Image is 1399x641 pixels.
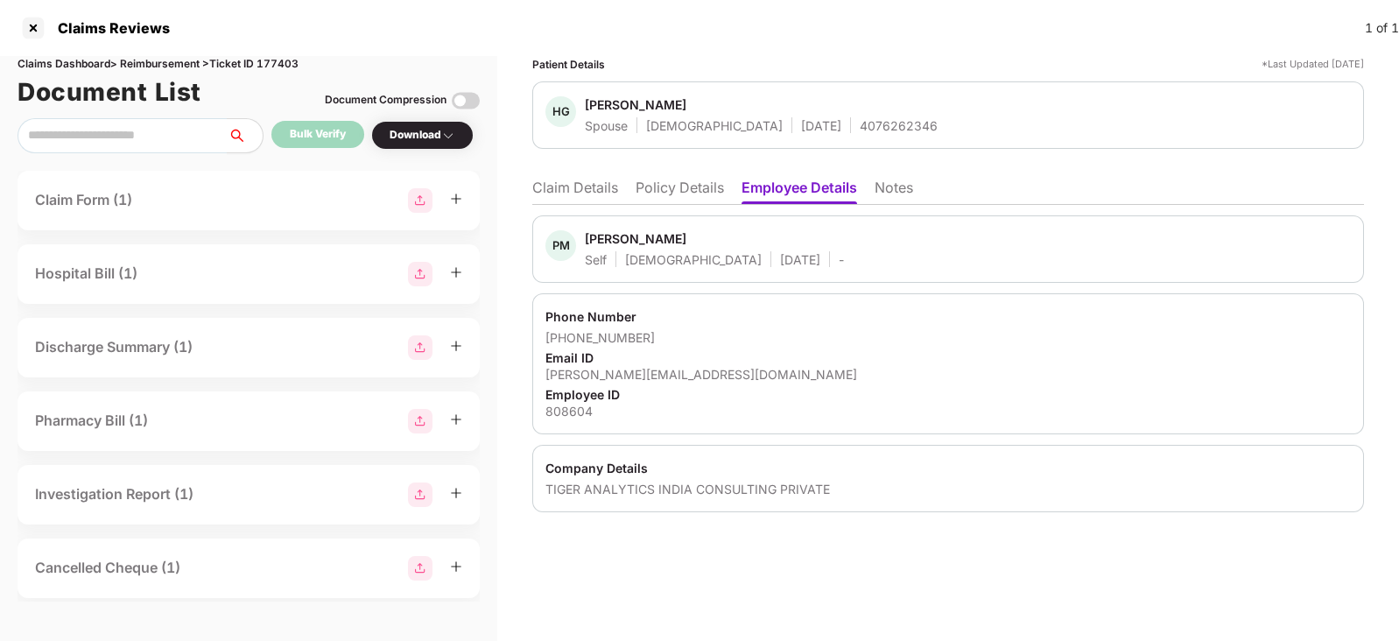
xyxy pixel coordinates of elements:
[408,335,432,360] img: svg+xml;base64,PHN2ZyBpZD0iR3JvdXBfMjg4MTMiIGRhdGEtbmFtZT0iR3JvdXAgMjg4MTMiIHhtbG5zPSJodHRwOi8vd3...
[450,340,462,352] span: plus
[290,126,346,143] div: Bulk Verify
[801,117,841,134] div: [DATE]
[450,413,462,426] span: plus
[839,251,844,268] div: -
[545,329,1351,346] div: [PHONE_NUMBER]
[875,179,913,204] li: Notes
[408,409,432,433] img: svg+xml;base64,PHN2ZyBpZD0iR3JvdXBfMjg4MTMiIGRhdGEtbmFtZT0iR3JvdXAgMjg4MTMiIHhtbG5zPSJodHRwOi8vd3...
[545,386,1351,403] div: Employee ID
[408,556,432,581] img: svg+xml;base64,PHN2ZyBpZD0iR3JvdXBfMjg4MTMiIGRhdGEtbmFtZT0iR3JvdXAgMjg4MTMiIHhtbG5zPSJodHRwOi8vd3...
[545,460,1351,476] div: Company Details
[532,56,605,73] div: Patient Details
[646,117,783,134] div: [DEMOGRAPHIC_DATA]
[441,129,455,143] img: svg+xml;base64,PHN2ZyBpZD0iRHJvcGRvd24tMzJ4MzIiIHhtbG5zPSJodHRwOi8vd3d3LnczLm9yZy8yMDAwL3N2ZyIgd2...
[452,87,480,115] img: svg+xml;base64,PHN2ZyBpZD0iVG9nZ2xlLTMyeDMyIiB4bWxucz0iaHR0cDovL3d3dy53My5vcmcvMjAwMC9zdmciIHdpZH...
[545,366,1351,383] div: [PERSON_NAME][EMAIL_ADDRESS][DOMAIN_NAME]
[325,92,446,109] div: Document Compression
[18,73,201,111] h1: Document List
[860,117,938,134] div: 4076262346
[742,179,857,204] li: Employee Details
[636,179,724,204] li: Policy Details
[532,179,618,204] li: Claim Details
[35,410,148,432] div: Pharmacy Bill (1)
[1262,56,1364,73] div: *Last Updated [DATE]
[545,96,576,127] div: HG
[408,188,432,213] img: svg+xml;base64,PHN2ZyBpZD0iR3JvdXBfMjg4MTMiIGRhdGEtbmFtZT0iR3JvdXAgMjg4MTMiIHhtbG5zPSJodHRwOi8vd3...
[585,230,686,247] div: [PERSON_NAME]
[1365,18,1399,38] div: 1 of 1
[545,308,1351,325] div: Phone Number
[408,262,432,286] img: svg+xml;base64,PHN2ZyBpZD0iR3JvdXBfMjg4MTMiIGRhdGEtbmFtZT0iR3JvdXAgMjg4MTMiIHhtbG5zPSJodHRwOi8vd3...
[545,403,1351,419] div: 808604
[18,56,480,73] div: Claims Dashboard > Reimbursement > Ticket ID 177403
[585,96,686,113] div: [PERSON_NAME]
[780,251,820,268] div: [DATE]
[450,193,462,205] span: plus
[227,129,263,143] span: search
[545,349,1351,366] div: Email ID
[450,560,462,573] span: plus
[390,127,455,144] div: Download
[585,117,628,134] div: Spouse
[35,189,132,211] div: Claim Form (1)
[585,251,607,268] div: Self
[35,263,137,285] div: Hospital Bill (1)
[625,251,762,268] div: [DEMOGRAPHIC_DATA]
[47,19,170,37] div: Claims Reviews
[35,483,193,505] div: Investigation Report (1)
[450,487,462,499] span: plus
[545,481,1351,497] div: TIGER ANALYTICS INDIA CONSULTING PRIVATE
[450,266,462,278] span: plus
[35,336,193,358] div: Discharge Summary (1)
[408,483,432,507] img: svg+xml;base64,PHN2ZyBpZD0iR3JvdXBfMjg4MTMiIGRhdGEtbmFtZT0iR3JvdXAgMjg4MTMiIHhtbG5zPSJodHRwOi8vd3...
[545,230,576,261] div: PM
[227,118,264,153] button: search
[35,557,180,579] div: Cancelled Cheque (1)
